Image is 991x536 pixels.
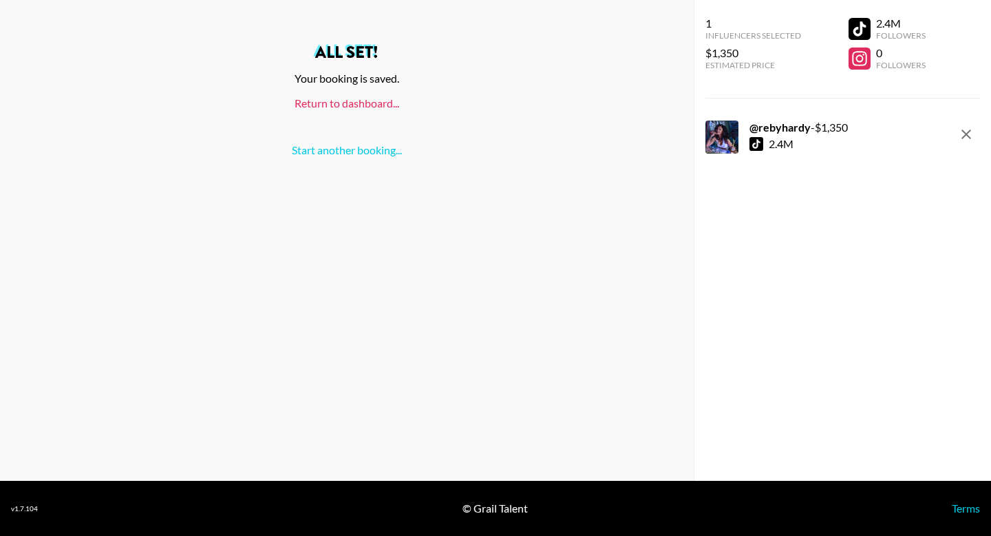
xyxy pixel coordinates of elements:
[769,137,793,151] div: 2.4M
[876,30,926,41] div: Followers
[876,17,926,30] div: 2.4M
[876,60,926,70] div: Followers
[462,502,528,515] div: © Grail Talent
[952,121,980,148] button: remove
[705,30,801,41] div: Influencers Selected
[952,502,980,515] a: Terms
[705,46,801,60] div: $1,350
[705,60,801,70] div: Estimated Price
[876,46,926,60] div: 0
[705,17,801,30] div: 1
[11,44,683,61] h2: All set!
[11,504,38,513] div: v 1.7.104
[11,72,683,85] div: Your booking is saved.
[292,143,402,156] a: Start another booking...
[749,121,811,134] strong: @ rebyhardy
[749,121,848,134] div: - $ 1,350
[295,96,399,110] a: Return to dashboard...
